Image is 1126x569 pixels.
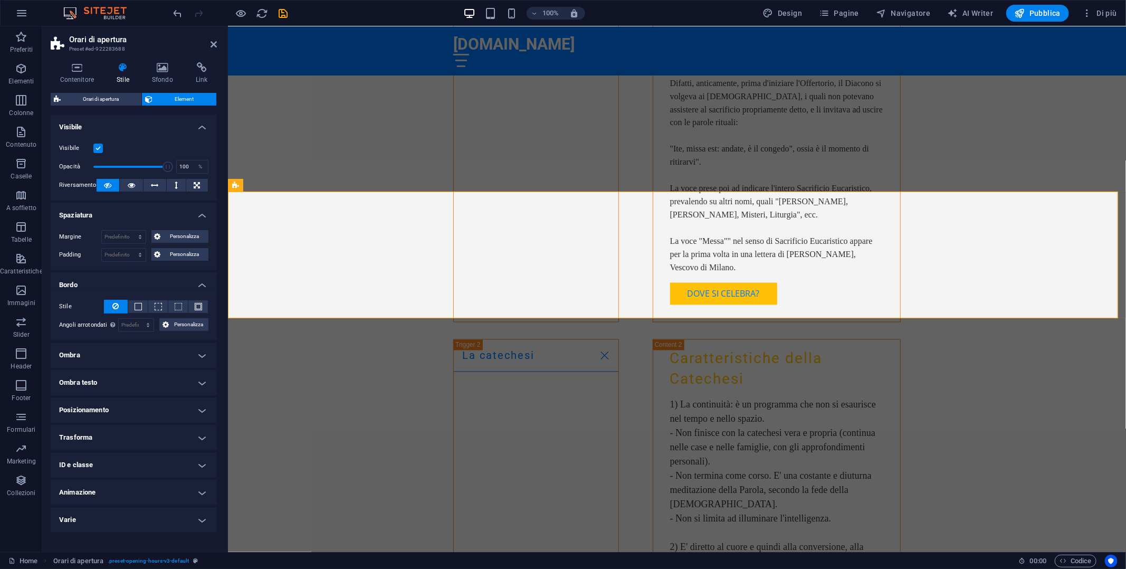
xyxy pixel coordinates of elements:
[10,45,33,54] p: Preferiti
[171,7,184,20] button: undo
[53,555,198,567] nav: breadcrumb
[51,62,108,84] h4: Contenitore
[159,318,208,331] button: Personalizza
[13,330,30,339] p: Slider
[1105,555,1118,567] button: Usercentrics
[172,7,184,20] i: Annulla: Layout (column -> row) (Ctrl+Z)
[193,160,208,173] div: %
[12,394,31,402] p: Footer
[11,235,32,244] p: Tabelle
[948,8,994,18] span: AI Writer
[108,62,143,84] h4: Stile
[164,230,206,243] span: Personalizza
[9,109,33,117] p: Colonne
[51,203,217,222] h4: Spaziatura
[51,343,217,368] h4: Ombra
[763,8,803,18] span: Design
[7,299,35,307] p: Immagini
[59,142,93,155] label: Visibile
[59,300,104,313] label: Stile
[8,555,37,567] a: Fai clic per annullare la selezione. Doppio clic per aprire le pagine
[64,93,138,106] span: Orari di apertura
[59,164,93,169] label: Opacità
[256,7,269,20] i: Ricarica la pagina
[278,7,290,20] i: Salva (Ctrl+S)
[51,115,217,134] h4: Visibile
[59,179,97,192] label: Riversamento
[7,425,35,434] p: Formulari
[151,230,209,243] button: Personalizza
[51,452,217,478] h4: ID e classe
[256,7,269,20] button: reload
[11,362,32,371] p: Header
[142,62,186,84] h4: Sfondo
[815,5,863,22] button: Pagine
[69,35,217,44] h2: Orari di apertura
[1055,555,1096,567] button: Codice
[7,457,36,466] p: Marketing
[943,5,998,22] button: AI Writer
[164,248,206,261] span: Personalizza
[1006,5,1070,22] button: Pubblica
[51,507,217,533] h4: Varie
[108,555,189,567] span: . preset-opening-hours-v3-default
[872,5,934,22] button: Navigatore
[8,77,34,86] p: Elementi
[59,249,101,261] label: Padding
[151,248,209,261] button: Personalizza
[59,319,118,331] label: Angoli arrotondati
[277,7,290,20] button: save
[51,397,217,423] h4: Posizionamento
[7,489,35,497] p: Collezioni
[759,5,807,22] div: Design (Ctrl+Alt+Y)
[193,558,198,564] i: Questo elemento è un preset personalizzabile
[6,140,36,149] p: Contenuto
[51,93,141,106] button: Orari di apertura
[876,8,930,18] span: Navigatore
[53,555,104,567] span: Fai clic per selezionare. Doppio clic per modificare
[172,318,205,331] span: Personalizza
[186,62,217,84] h4: Link
[570,8,579,18] i: Quando ridimensioni, regola automaticamente il livello di zoom in modo che corrisponda al disposi...
[1019,555,1047,567] h6: Tempo sessione
[527,7,564,20] button: 100%
[51,272,217,291] h4: Bordo
[759,5,807,22] button: Design
[11,172,32,181] p: Caselle
[142,93,216,106] button: Element
[819,8,859,18] span: Pagine
[59,231,101,243] label: Margine
[1030,555,1046,567] span: 00 00
[51,425,217,450] h4: Trasforma
[61,7,140,20] img: Editor Logo
[156,93,213,106] span: Element
[1077,5,1121,22] button: Di più
[51,370,217,395] h4: Ombra testo
[542,7,559,20] h6: 100%
[1082,8,1117,18] span: Di più
[6,204,36,212] p: A soffietto
[1060,555,1092,567] span: Codice
[1037,557,1039,565] span: :
[1015,8,1061,18] span: Pubblica
[69,44,196,54] h3: Preset #ed-922283688
[51,480,217,505] h4: Animazione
